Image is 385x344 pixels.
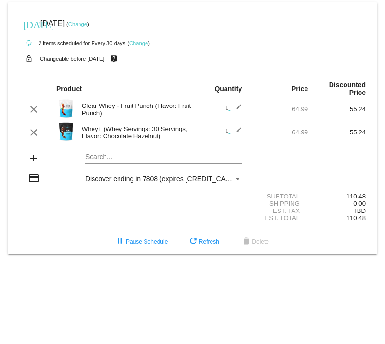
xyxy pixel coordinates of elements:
[129,40,148,46] a: Change
[346,214,366,222] span: 110.48
[28,152,40,164] mat-icon: add
[66,21,89,27] small: ( )
[56,85,82,93] strong: Product
[56,122,76,141] img: Image-1-Carousel-Whey-2lb-Chockolate-Hazelnut-no-badge.png
[233,233,277,251] button: Delete
[108,53,119,65] mat-icon: live_help
[19,40,125,46] small: 2 items scheduled for Every 30 days
[250,207,308,214] div: Est. Tax
[230,127,242,138] mat-icon: edit
[77,102,193,117] div: Clear Whey - Fruit Punch (Flavor: Fruit Punch)
[308,106,366,113] div: 55.24
[85,175,242,183] mat-select: Payment Method
[28,104,40,115] mat-icon: clear
[250,200,308,207] div: Shipping
[85,175,260,183] span: Discover ending in 7808 (expires [CREDIT_CARD_DATA])
[292,85,308,93] strong: Price
[68,21,87,27] a: Change
[77,125,193,140] div: Whey+ (Whey Servings: 30 Servings, Flavor: Chocolate Hazelnut)
[250,193,308,200] div: Subtotal
[28,172,40,184] mat-icon: credit_card
[56,99,76,118] img: Image-1-Carousel-Clear-Whey-Fruit-Punch.png
[28,127,40,138] mat-icon: clear
[230,104,242,115] mat-icon: edit
[114,236,126,248] mat-icon: pause
[114,238,168,245] span: Pause Schedule
[329,81,366,96] strong: Discounted Price
[214,85,242,93] strong: Quantity
[127,40,150,46] small: ( )
[353,200,366,207] span: 0.00
[308,193,366,200] div: 110.48
[106,233,175,251] button: Pause Schedule
[187,236,199,248] mat-icon: refresh
[23,18,35,30] mat-icon: [DATE]
[23,53,35,65] mat-icon: lock_open
[353,207,366,214] span: TBD
[240,238,269,245] span: Delete
[225,104,242,111] span: 1
[85,153,242,161] input: Search...
[40,56,105,62] small: Changeable before [DATE]
[308,129,366,136] div: 55.24
[180,233,227,251] button: Refresh
[225,127,242,134] span: 1
[250,214,308,222] div: Est. Total
[250,129,308,136] div: 64.99
[187,238,219,245] span: Refresh
[23,38,35,49] mat-icon: autorenew
[240,236,252,248] mat-icon: delete
[250,106,308,113] div: 64.99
